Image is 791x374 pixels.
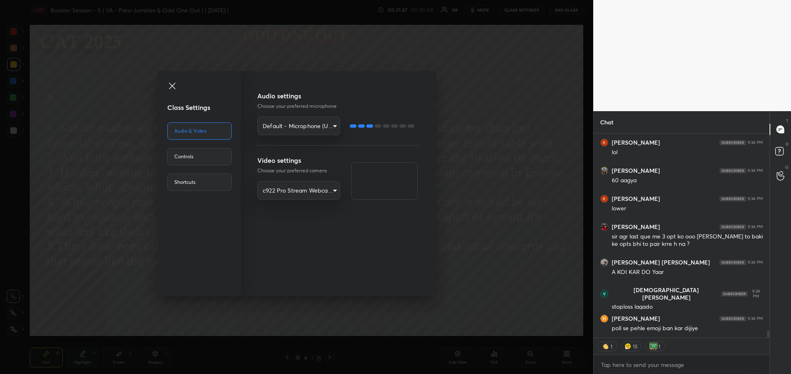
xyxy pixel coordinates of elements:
[612,233,763,248] div: sir agr last que me 3 opt ko ooo [PERSON_NAME] to baki ke opts bhi to pair krre h na ?
[720,316,746,321] img: 4P8fHbbgJtejmAAAAAElFTkSuQmCC
[720,224,746,229] img: 4P8fHbbgJtejmAAAAAElFTkSuQmCC
[624,342,632,350] img: thinking_face.png
[612,315,660,322] h6: [PERSON_NAME]
[167,148,232,165] div: Controls
[612,303,763,311] div: stoploss lagado
[649,342,658,350] img: thank_you.png
[748,168,763,173] div: 9:34 PM
[632,343,639,350] div: 15
[594,133,770,338] div: grid
[612,286,721,301] h6: [DEMOGRAPHIC_DATA][PERSON_NAME]
[785,164,789,170] p: G
[658,343,661,350] div: 1
[749,289,763,299] div: 9:34 PM
[601,315,608,322] img: thumbnail.jpg
[601,167,608,174] img: thumbnail.jpg
[612,268,763,276] div: A KOI KAR DO Yaar
[748,260,763,265] div: 9:34 PM
[612,195,660,202] h6: [PERSON_NAME]
[786,118,789,124] p: T
[786,141,789,147] p: D
[720,260,746,265] img: 4P8fHbbgJtejmAAAAAElFTkSuQmCC
[748,316,763,321] div: 9:34 PM
[601,342,610,350] img: clapping_hands.png
[601,139,608,146] img: thumbnail.jpg
[167,174,232,191] div: Shortcuts
[257,102,420,110] p: Choose your preferred microphone
[601,290,608,298] img: thumbnail.jpg
[167,122,232,140] div: Audio & Video
[257,181,340,200] div: Default - Microphone (USB MIC AUDIO) (5678:1234)
[610,343,613,350] div: 1
[594,111,620,133] p: Chat
[612,167,660,174] h6: [PERSON_NAME]
[612,324,763,333] div: poll se pehle emoji ban kar dijiye
[612,259,710,266] h6: [PERSON_NAME] [PERSON_NAME]
[748,140,763,145] div: 9:34 PM
[720,140,746,145] img: 4P8fHbbgJtejmAAAAAElFTkSuQmCC
[167,102,241,112] h3: Class Settings
[601,259,608,266] img: thumbnail.jpg
[601,195,608,202] img: thumbnail.jpg
[720,196,746,201] img: 4P8fHbbgJtejmAAAAAElFTkSuQmCC
[257,117,340,135] div: Default - Microphone (USB MIC AUDIO) (5678:1234)
[748,196,763,201] div: 9:34 PM
[612,223,660,231] h6: [PERSON_NAME]
[612,176,763,185] div: 60 aagya
[257,167,340,174] p: Choose your preferred camera
[612,148,763,157] div: lol
[257,155,340,165] h3: Video settings
[601,223,608,231] img: thumbnail.jpg
[612,205,763,213] div: lower
[720,168,746,173] img: 4P8fHbbgJtejmAAAAAElFTkSuQmCC
[257,91,420,101] h3: Audio settings
[612,139,660,146] h6: [PERSON_NAME]
[721,291,748,296] img: 4P8fHbbgJtejmAAAAAElFTkSuQmCC
[748,224,763,229] div: 9:34 PM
